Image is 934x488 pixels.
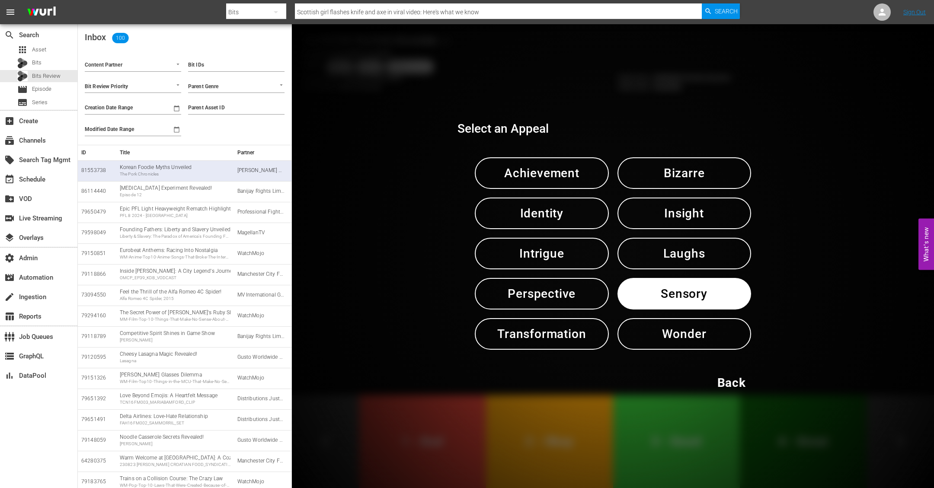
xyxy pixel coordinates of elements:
div: Delta Airlines: Love-Hate Relationship [120,413,230,426]
span: Bits [32,58,42,67]
th: ID [78,145,116,160]
th: Partner [234,145,291,160]
div: Warm Welcome at Platski: A Cozy Chat [120,454,230,468]
div: Banijay Rights Limited [237,188,285,195]
span: DataPool [4,370,15,381]
span: Search Tag Mgmt [4,155,15,165]
span: Search [715,3,738,19]
span: Identity [497,203,586,224]
div: WM-Anime-Top10-Anime-Songs-That-Broke-The-Internet_OTT.mov [120,254,230,260]
img: ans4CAIJ8jUAAAAAAAAAAAAAAAAAAAAAAAAgQb4GAAAAAAAAAAAAAAAAAAAAAAAAJMjXAAAAAAAAAAAAAAAAAAAAAAAAgAT5G... [21,2,62,22]
div: WatchMojo [237,250,285,257]
div: Feel the Thrill of the Alfa Romeo 4C Spider! [120,288,230,302]
button: Transformation [475,318,608,350]
span: Insight [640,203,729,224]
div: Korean Foodie Myths Unveiled [120,164,230,177]
div: Janson Media [237,167,285,174]
div: Inside Kevin De Bruyne: A City Legend's Journey [120,268,230,281]
button: Back [695,367,768,399]
div: Peter Parker's Glasses Dilemma [120,371,230,385]
button: Identity [475,198,608,229]
div: MM-Film-Top-10-Things-That-Make-No-Sense-About-Wicked-to-The-Wizard-of-Oz-Fans_K3E2V4-EN_VIDEO.mov [120,316,230,322]
div: PFL 8 2024 - [GEOGRAPHIC_DATA] [120,213,230,219]
div: Manchester City Football Club Limited [237,457,285,465]
span: Asset [32,45,46,54]
span: Wonder [640,323,729,344]
div: 81553738 [81,167,113,174]
button: Open [174,60,182,68]
div: MagellanTV [237,229,285,236]
button: Wonder [617,318,751,350]
div: TCN16FM003_MARIABAMFORD_CLIP [120,399,230,405]
input: Content Partner [85,60,157,71]
div: 79150851 [81,250,113,257]
div: 79118789 [81,333,113,340]
button: Bizarre [617,157,751,189]
div: 64280375 [81,457,113,465]
div: WatchMojo [237,478,285,485]
div: Eurobeat Anthems: Racing Into Nostalgia [120,247,230,260]
div: Epic PFL Light Heavyweight Rematch Highlights [120,205,230,219]
div: Noodle Casserole Secrets Revealed! [120,434,230,447]
span: Episode [17,84,28,95]
span: Bizarre [640,163,729,184]
span: Ingestion [4,292,15,302]
span: Create [4,116,15,126]
div: Love Beyond Emojis: A Heartfelt Message [120,392,230,405]
span: Intrigue [497,243,586,264]
button: Search [702,3,740,19]
div: Gusto Worldwide Media [237,437,285,444]
div: Alfa Romeo 4C Spider, 2015 [120,296,230,302]
div: 86114440 [81,188,113,195]
div: FAH16FM002_SAMMORRIL_SET [120,420,230,426]
h2: Select an Appeal [457,122,549,136]
div: [PERSON_NAME] [120,337,230,343]
span: Overlays [4,233,15,243]
span: Series [17,97,28,108]
div: 79651392 [81,395,113,402]
div: 79148059 [81,437,113,444]
span: Schedule [4,174,15,185]
div: Competitive Spirit Shines in Game Show [120,330,230,343]
div: The Pork Chronicles [120,171,230,177]
div: 79650479 [81,208,113,216]
span: GraphQL [4,351,15,361]
span: Admin [4,253,15,263]
span: Episode [32,85,51,93]
div: OMCP_EP39_KDB_VODCAST [120,275,230,281]
button: Open Feedback Widget [918,218,934,270]
span: Laughs [640,243,729,264]
span: Job Queues [4,332,15,342]
button: Insight [617,198,751,229]
div: Lasagna [120,358,230,364]
span: Sensory [640,283,729,304]
th: Title [116,145,234,160]
span: VOD [4,194,15,204]
div: Gusto Worldwide Media [237,354,285,361]
div: Episode 12 [120,192,230,198]
div: Distributions Juste Pour Rire Inc. [237,395,285,402]
span: Transformation [497,323,586,344]
div: Cheesy Lasagna Magic Revealed! [120,351,230,364]
div: WM-Film-Top10-Things-in-the-MCU-That-Make-No-Sense_OTT.mov [120,379,230,385]
div: 79294160 [81,312,113,319]
span: menu [5,7,16,17]
div: Liberty & Slavery: The Paradox of America's Founding Fathers (ASSET) [120,233,230,239]
div: Manchester City Football Club Limited [237,271,285,278]
div: 79120595 [81,354,113,361]
button: Sensory [617,278,751,309]
span: Bits Review [32,72,61,80]
span: 100 [112,35,128,41]
div: 79183765 [81,478,113,485]
div: 230823 [PERSON_NAME] CROATIAN FOOD_SYNDICATION.mp4 [120,462,230,468]
div: Banijay Rights Limited [237,333,285,340]
div: Bits Review [17,71,28,81]
span: Back [717,372,746,393]
div: Professional Fighters League [237,208,285,216]
span: Channels [4,135,15,146]
span: Search [4,30,15,40]
div: MV International Gmbh [237,291,285,299]
span: Series [32,98,48,107]
div: 79598049 [81,229,113,236]
div: Distributions Juste Pour Rire Inc. [237,416,285,423]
